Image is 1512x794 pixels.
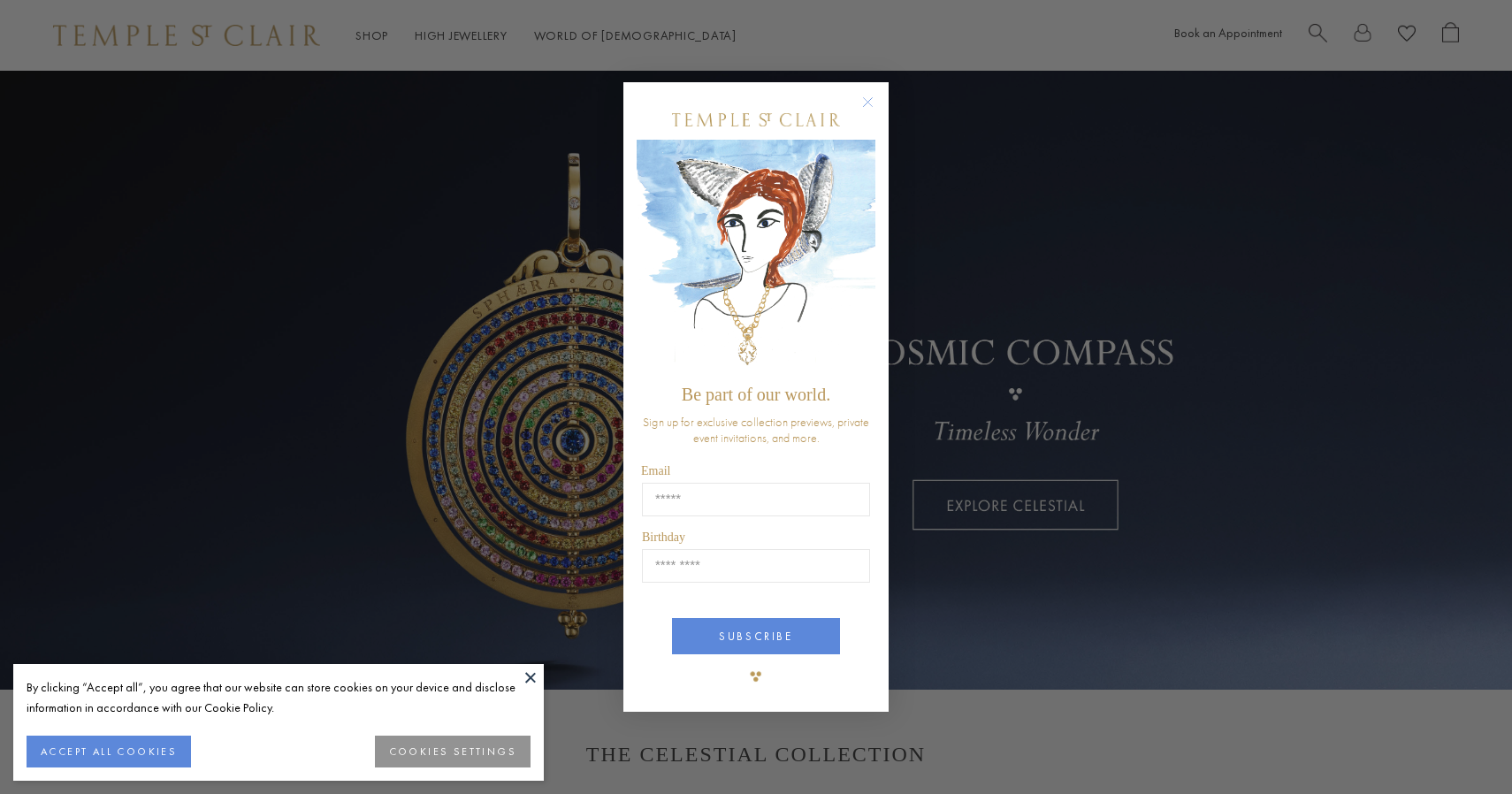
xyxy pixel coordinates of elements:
[1424,711,1494,776] iframe: Gorgias live chat messenger
[642,531,685,544] span: Birthday
[682,385,830,404] span: Be part of our world.
[642,483,870,516] input: Email
[738,659,774,694] img: TSC
[375,736,531,767] button: COOKIES SETTINGS
[643,414,869,446] span: Sign up for exclusive collection previews, private event invitations, and more.
[672,113,840,126] img: Temple St. Clair
[27,677,531,718] div: By clicking “Accept all”, you agree that our website can store cookies on your device and disclos...
[866,100,888,122] button: Close dialog
[641,464,670,477] span: Email
[672,618,840,654] button: SUBSCRIBE
[637,140,875,376] img: c4a9eb12-d91a-4d4a-8ee0-386386f4f338.jpeg
[27,736,191,767] button: ACCEPT ALL COOKIES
